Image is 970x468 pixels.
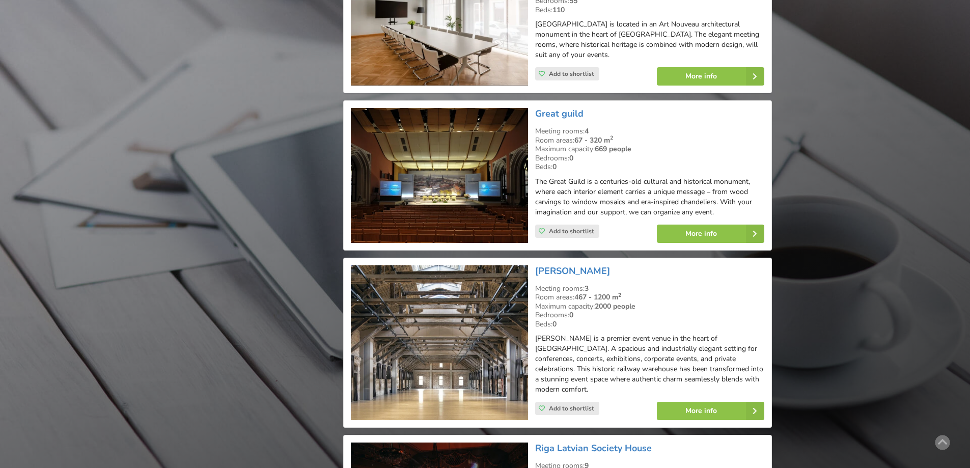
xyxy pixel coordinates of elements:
strong: 669 people [595,144,631,154]
strong: 0 [569,310,573,320]
a: More info [657,225,764,243]
div: Meeting rooms: [535,284,764,293]
strong: 110 [552,5,565,15]
div: Maximum capacity: [535,302,764,311]
a: More info [657,67,764,86]
a: [PERSON_NAME] [535,265,610,277]
span: Add to shortlist [549,70,594,78]
div: Bedrooms: [535,311,764,320]
div: Meeting rooms: [535,127,764,136]
strong: 0 [569,153,573,163]
div: Beds: [535,320,764,329]
a: More info [657,402,764,420]
div: Room areas: [535,136,764,145]
sup: 2 [610,134,613,142]
div: Room areas: [535,293,764,302]
div: Beds: [535,6,764,15]
p: [PERSON_NAME] is a premier event venue in the heart of [GEOGRAPHIC_DATA]. A spacious and industri... [535,334,764,395]
strong: 467 - 1200 m [574,292,621,302]
img: Conference centre | Riga | Hanzas Perons [351,265,528,421]
span: Add to shortlist [549,404,594,412]
sup: 2 [618,291,621,299]
span: Add to shortlist [549,227,594,235]
strong: 0 [552,162,557,172]
strong: 4 [585,126,589,136]
img: Conference centre | Riga | Great guild [351,108,528,243]
strong: 0 [552,319,557,329]
strong: 3 [585,284,589,293]
strong: 2000 people [595,301,635,311]
p: [GEOGRAPHIC_DATA] is located in an Art Nouveau architectural monument in the heart of [GEOGRAPHIC... [535,19,764,60]
div: Beds: [535,162,764,172]
a: Great guild [535,107,584,120]
a: Riga Latvian Society House [535,442,652,454]
strong: 67 - 320 m [574,135,613,145]
p: The Great Guild is a centuries-old cultural and historical monument, where each interior element ... [535,177,764,217]
div: Maximum capacity: [535,145,764,154]
div: Bedrooms: [535,154,764,163]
